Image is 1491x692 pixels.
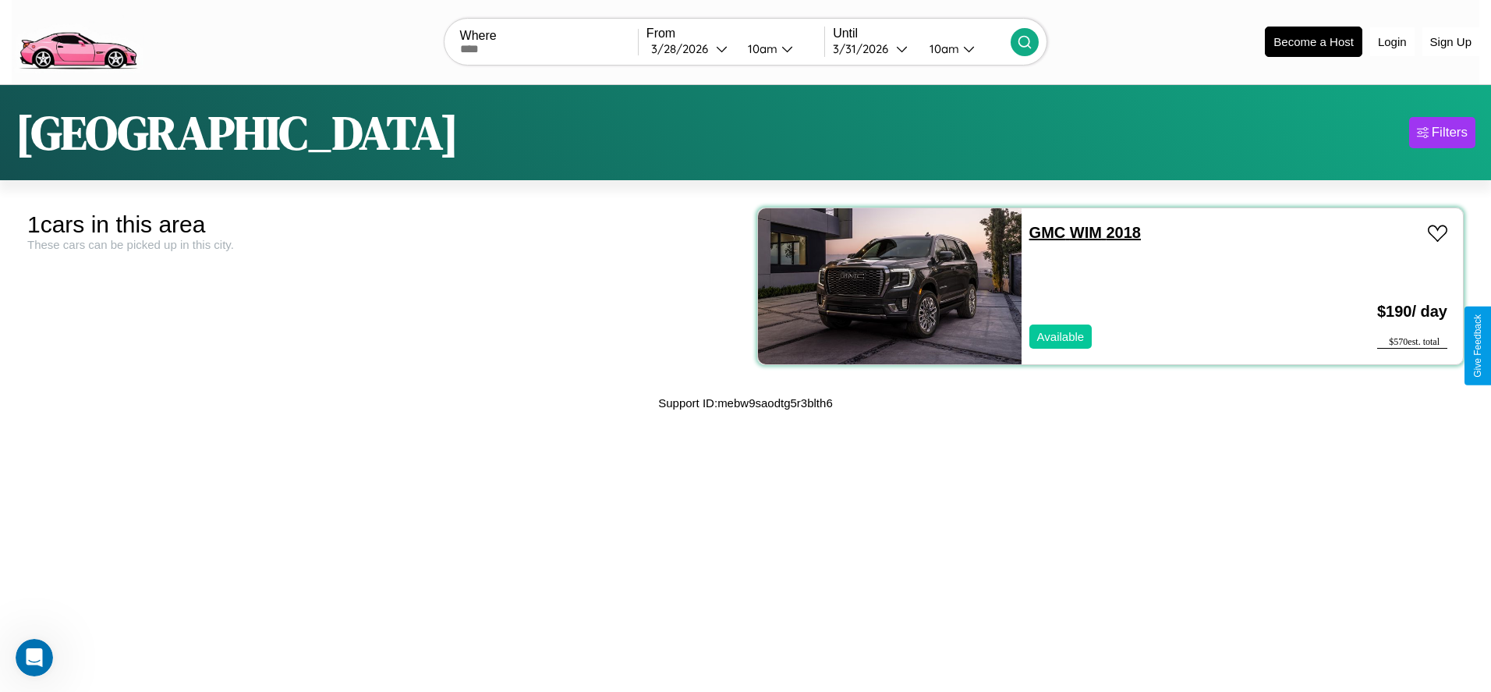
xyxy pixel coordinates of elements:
p: Support ID: mebw9saodtg5r3blth6 [658,392,832,413]
iframe: Intercom live chat [16,639,53,676]
button: Become a Host [1265,27,1362,57]
img: logo [12,8,143,73]
button: Filters [1409,117,1475,148]
label: Until [833,27,1011,41]
p: Available [1037,326,1085,347]
button: 3/28/2026 [646,41,735,57]
div: 10am [922,41,963,56]
button: Sign Up [1422,27,1479,56]
div: 1 cars in this area [27,211,734,238]
div: Filters [1432,125,1468,140]
div: These cars can be picked up in this city. [27,238,734,251]
label: From [646,27,824,41]
h1: [GEOGRAPHIC_DATA] [16,101,459,165]
div: 3 / 31 / 2026 [833,41,896,56]
button: Login [1370,27,1415,56]
a: GMC WIM 2018 [1029,224,1141,241]
label: Where [460,29,638,43]
div: $ 570 est. total [1377,336,1447,349]
div: 10am [740,41,781,56]
button: 10am [735,41,824,57]
div: 3 / 28 / 2026 [651,41,716,56]
button: 10am [917,41,1011,57]
h3: $ 190 / day [1377,287,1447,336]
div: Give Feedback [1472,314,1483,378]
